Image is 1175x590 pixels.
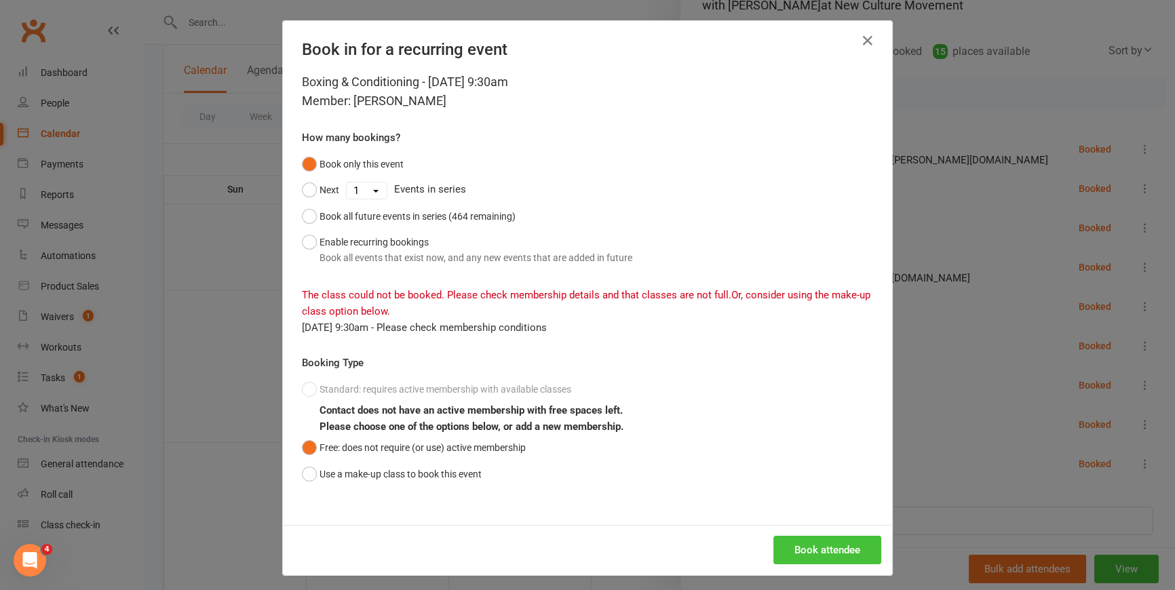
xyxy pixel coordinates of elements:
[773,536,881,564] button: Book attendee
[302,289,731,301] span: The class could not be booked. Please check membership details and that classes are not full.
[302,203,516,229] button: Book all future events in series (464 remaining)
[302,177,873,203] div: Events in series
[302,40,873,59] h4: Book in for a recurring event
[320,209,516,224] div: Book all future events in series (464 remaining)
[302,73,873,111] div: Boxing & Conditioning - [DATE] 9:30am Member: [PERSON_NAME]
[320,404,623,416] b: Contact does not have an active membership with free spaces left.
[857,30,879,52] button: Close
[302,461,482,487] button: Use a make-up class to book this event
[320,250,632,265] div: Book all events that exist now, and any new events that are added in future
[302,319,873,336] div: [DATE] 9:30am - Please check membership conditions
[302,435,526,460] button: Free: does not require (or use) active membership
[302,151,404,177] button: Book only this event
[302,177,339,203] button: Next
[41,544,52,555] span: 4
[320,420,623,433] b: Please choose one of the options below, or add a new membership.
[302,130,400,146] label: How many bookings?
[302,355,364,371] label: Booking Type
[302,229,632,271] button: Enable recurring bookingsBook all events that exist now, and any new events that are added in future
[302,289,870,317] span: Or, consider using the make-up class option below.
[14,544,46,576] iframe: Intercom live chat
